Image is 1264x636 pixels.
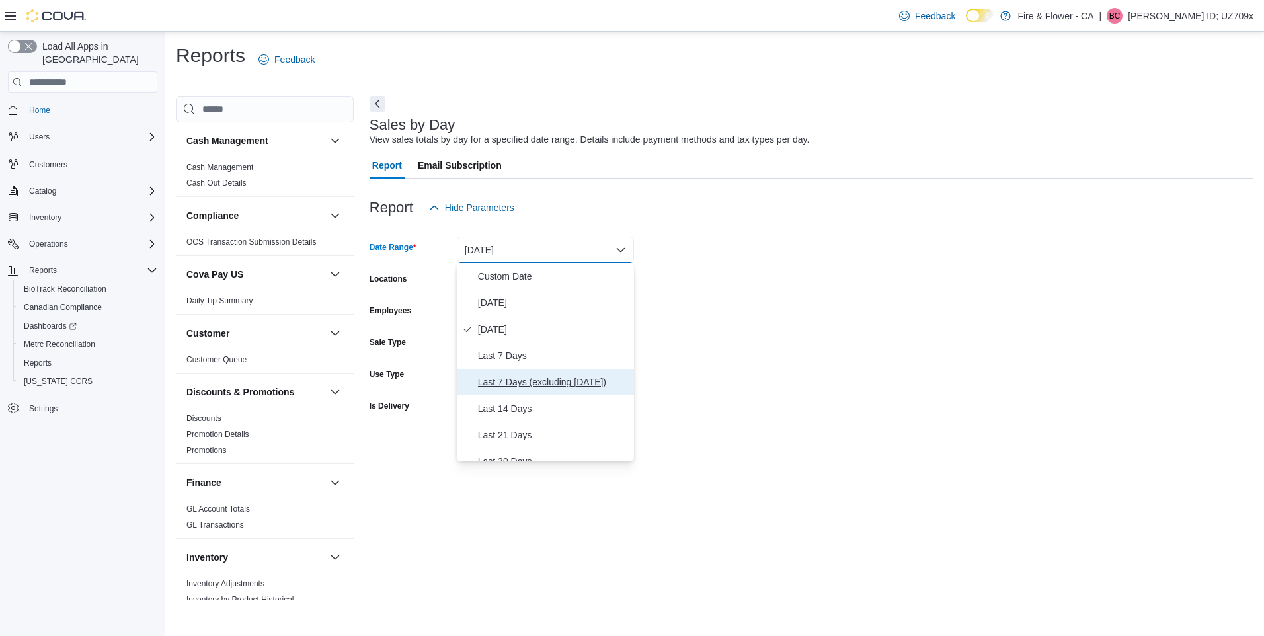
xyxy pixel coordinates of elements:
button: Reports [3,261,163,280]
a: Customer Queue [186,355,247,364]
span: Load All Apps in [GEOGRAPHIC_DATA] [37,40,157,66]
span: Inventory Adjustments [186,578,264,589]
span: BioTrack Reconciliation [24,284,106,294]
label: Employees [370,305,411,316]
label: Date Range [370,242,416,253]
h1: Reports [176,42,245,69]
span: Settings [24,400,157,417]
button: Catalog [3,182,163,200]
nav: Complex example [8,95,157,452]
button: Finance [327,475,343,491]
button: Operations [3,235,163,253]
span: Feedback [274,53,315,66]
div: Cash Management [176,159,354,196]
a: Feedback [894,3,961,29]
span: Promotions [186,445,227,456]
span: Canadian Compliance [19,299,157,315]
label: Sale Type [370,337,406,348]
button: Inventory [186,551,325,564]
a: Home [24,102,56,118]
span: Reports [24,358,52,368]
input: Dark Mode [966,9,994,22]
button: Settings [3,399,163,418]
a: Discounts [186,414,221,423]
span: [DATE] [478,321,629,337]
div: Cova Pay US [176,293,354,314]
span: Catalog [29,186,56,196]
button: [DATE] [457,237,634,263]
span: [DATE] [478,295,629,311]
span: Home [29,105,50,116]
h3: Customer [186,327,229,340]
label: Use Type [370,369,404,379]
button: Reports [13,354,163,372]
span: Customers [29,159,67,170]
button: Operations [24,236,73,252]
span: Custom Date [478,268,629,284]
button: BioTrack Reconciliation [13,280,163,298]
a: Inventory Adjustments [186,579,264,588]
label: Locations [370,274,407,284]
a: GL Transactions [186,520,244,530]
button: Catalog [24,183,61,199]
button: Inventory [3,208,163,227]
p: Fire & Flower - CA [1017,8,1093,24]
a: BioTrack Reconciliation [19,281,112,297]
button: Customer [327,325,343,341]
span: [US_STATE] CCRS [24,376,93,387]
a: [US_STATE] CCRS [19,374,98,389]
button: [US_STATE] CCRS [13,372,163,391]
button: Compliance [186,209,325,222]
h3: Discounts & Promotions [186,385,294,399]
h3: Report [370,200,413,216]
span: Dashboards [24,321,77,331]
img: Cova [26,9,86,22]
a: Settings [24,401,63,417]
button: Cash Management [186,134,325,147]
label: Is Delivery [370,401,409,411]
h3: Sales by Day [370,117,455,133]
span: Reports [24,262,157,278]
span: Discounts [186,413,221,424]
span: Email Subscription [418,152,502,179]
span: Settings [29,403,58,414]
a: Cash Out Details [186,179,247,188]
span: Dashboards [19,318,157,334]
h3: Inventory [186,551,228,564]
span: Last 21 Days [478,427,629,443]
span: Reports [29,265,57,276]
button: Compliance [327,208,343,223]
span: Operations [29,239,68,249]
span: Operations [24,236,157,252]
h3: Cova Pay US [186,268,243,281]
button: Cova Pay US [327,266,343,282]
a: Reports [19,355,57,371]
button: Metrc Reconciliation [13,335,163,354]
a: Promotions [186,446,227,455]
button: Discounts & Promotions [186,385,325,399]
p: [PERSON_NAME] ID; UZ709x [1128,8,1253,24]
span: Cash Management [186,162,253,173]
button: Discounts & Promotions [327,384,343,400]
a: Cash Management [186,163,253,172]
span: Daily Tip Summary [186,296,253,306]
span: Inventory [29,212,61,223]
a: OCS Transaction Submission Details [186,237,317,247]
span: Metrc Reconciliation [24,339,95,350]
a: Promotion Details [186,430,249,439]
button: Users [24,129,55,145]
a: Inventory by Product Historical [186,595,294,604]
span: BC [1109,8,1121,24]
div: Discounts & Promotions [176,411,354,463]
a: Customers [24,157,73,173]
div: B. Cromwell ID; UZ709x [1107,8,1123,24]
span: Last 30 Days [478,454,629,469]
span: Users [29,132,50,142]
span: Customer Queue [186,354,247,365]
span: BioTrack Reconciliation [19,281,157,297]
button: Reports [24,262,62,278]
button: Home [3,100,163,120]
button: Next [370,96,385,112]
button: Inventory [327,549,343,565]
